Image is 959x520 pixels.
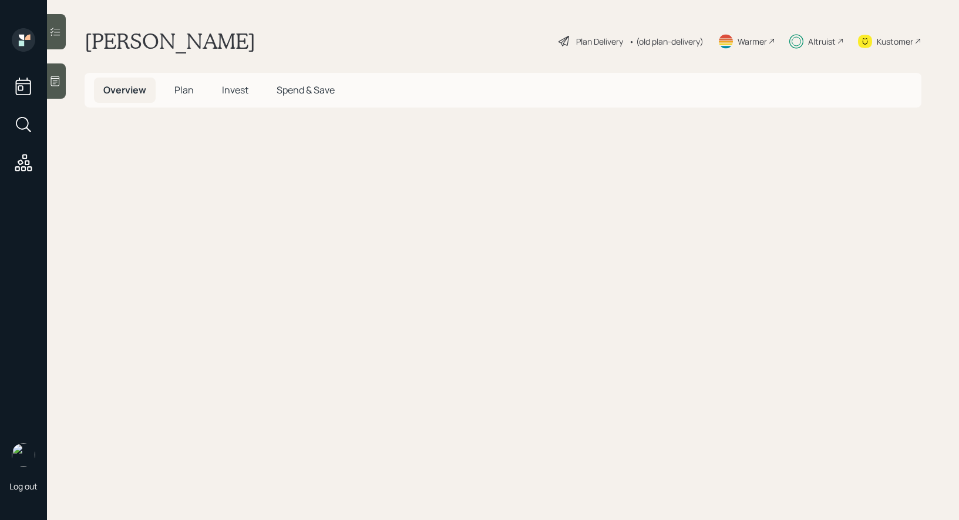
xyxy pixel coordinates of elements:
[85,28,255,54] h1: [PERSON_NAME]
[12,443,35,467] img: treva-nostdahl-headshot.png
[9,481,38,492] div: Log out
[174,83,194,96] span: Plan
[103,83,146,96] span: Overview
[277,83,335,96] span: Spend & Save
[222,83,248,96] span: Invest
[808,35,836,48] div: Altruist
[877,35,913,48] div: Kustomer
[629,35,704,48] div: • (old plan-delivery)
[576,35,623,48] div: Plan Delivery
[738,35,767,48] div: Warmer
